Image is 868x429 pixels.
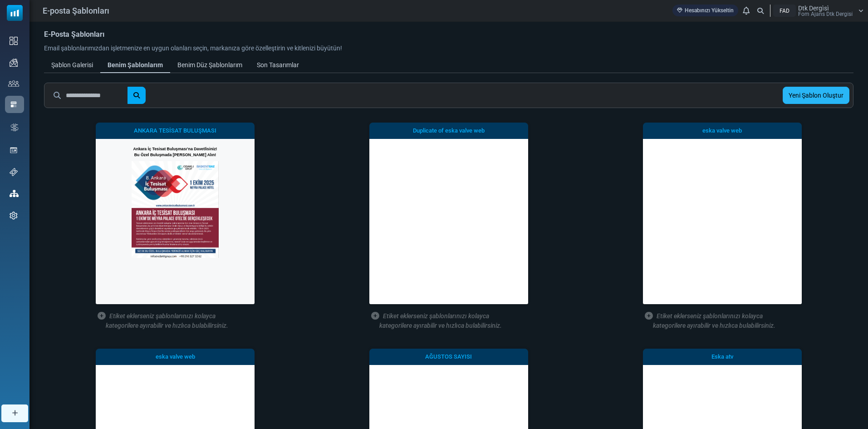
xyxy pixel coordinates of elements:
span: Etiket eklerseniz şablonlarınızı kolayca kategorilere ayırabilir ve hızlıca bulabilirsiniz. [106,312,228,329]
span: Etiket eklerseniz şablonlarınızı kolayca kategorilere ayırabilir ve hızlıca bulabilirsiniz. [379,312,502,329]
span: eska valve web [156,353,195,360]
div: Son Tasarımlar [257,60,299,70]
span: Email şablonlarımızdan işletmenize en uygun olanları seçin, markanıza göre özelleştirin ve kitlen... [44,44,342,52]
a: Hesabınızı Yükseltin [672,5,738,16]
span: Duplicate of eska valve web [413,127,485,134]
img: campaigns-icon.png [10,59,18,67]
img: landing_pages.svg [10,146,18,154]
a: FAD Dtk Dergi̇si̇ Fom Ajans Dtk Dergi̇si̇ [773,5,863,17]
span: Dtk Dergi̇si̇ [798,5,829,11]
strong: Bu Özel Buluşmada [PERSON_NAME] Alın! [96,34,301,45]
a: Yeni Şablon Oluştur [783,87,849,104]
p: E-Posta Şablonları [44,29,691,40]
span: AĞUSTOS SAYISI [425,353,472,360]
img: dashboard-icon.svg [10,37,18,45]
div: Şablon Galerisi [51,60,93,70]
img: settings-icon.svg [10,212,18,220]
span: eska valve web [702,127,742,134]
img: email-templates-icon-active.svg [10,100,18,108]
img: workflow.svg [10,122,20,133]
img: support-icon.svg [10,168,18,176]
img: contacts-icon.svg [8,80,19,87]
div: FAD [773,5,796,17]
span: E-posta Şablonları [43,5,109,17]
div: Benim Düz Şablonlarım [177,60,242,70]
span: Etiket eklerseniz şablonlarınızı kolayca kategorilere ayırabilir ve hızlıca bulabilirsiniz. [653,312,775,329]
div: Benim Şablonlarım [108,60,163,70]
span: Eska atv [711,353,733,360]
img: mailsoftly_icon_blue_white.svg [7,5,23,21]
span: Fom Ajans Dtk Dergi̇si̇ [798,11,853,17]
strong: Ankara İç Tesisat Buluşması’na Davetlisiniz! [93,20,304,31]
span: ANKARA TESİSAT BULUŞMASI [134,127,216,134]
